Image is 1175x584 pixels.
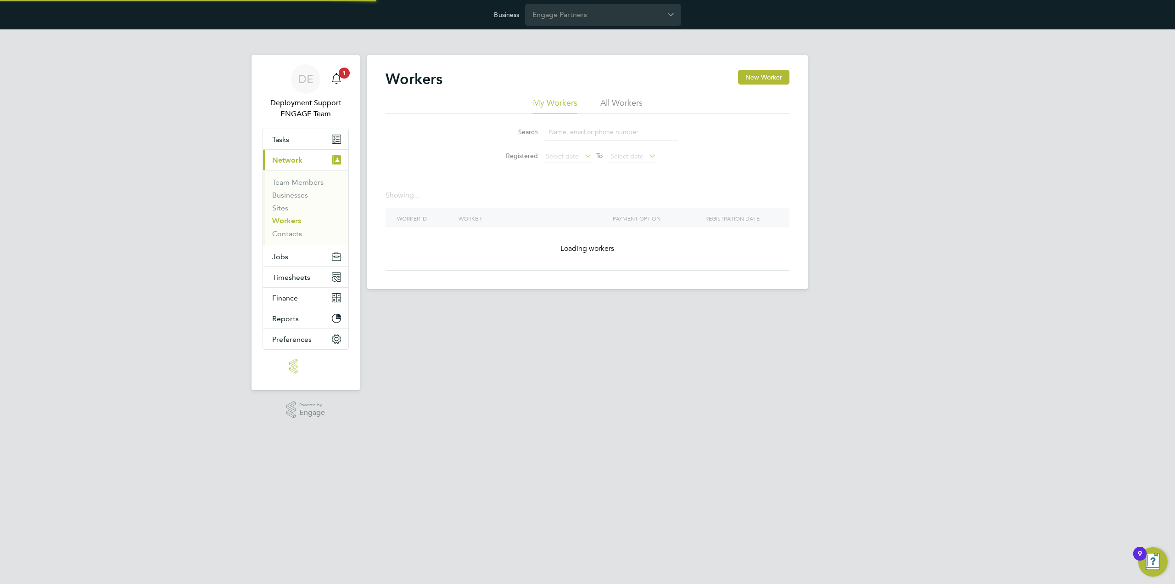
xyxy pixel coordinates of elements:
[497,128,538,136] label: Search
[263,150,348,170] button: Network
[600,97,643,114] li: All Workers
[272,314,299,323] span: Reports
[546,152,579,160] span: Select date
[339,68,350,79] span: 1
[610,152,643,160] span: Select date
[263,170,348,246] div: Network
[263,129,348,149] a: Tasks
[263,64,349,119] a: DEDeployment Support ENGAGE Team
[386,191,421,200] div: Showing
[299,401,325,409] span: Powered by
[593,150,605,162] span: To
[533,97,577,114] li: My Workers
[1138,554,1142,566] div: 9
[263,288,348,308] button: Finance
[252,55,360,390] nav: Main navigation
[497,152,538,160] label: Registered
[272,273,310,282] span: Timesheets
[272,156,302,164] span: Network
[289,359,322,374] img: engage-logo-retina.png
[272,229,302,238] a: Contacts
[272,335,312,344] span: Preferences
[298,73,313,85] span: DE
[494,11,519,19] label: Business
[414,191,420,200] span: ...
[286,401,325,419] a: Powered byEngage
[272,191,308,199] a: Businesses
[263,329,348,349] button: Preferences
[272,252,288,261] span: Jobs
[272,204,288,212] a: Sites
[1138,547,1168,577] button: Open Resource Center, 9 new notifications
[272,135,289,144] span: Tasks
[327,64,346,94] a: 1
[263,308,348,329] button: Reports
[263,97,349,119] span: Deployment Support ENGAGE Team
[272,178,324,187] a: Team Members
[738,70,789,85] button: New Worker
[263,359,349,374] a: Go to home page
[263,267,348,287] button: Timesheets
[272,216,301,225] a: Workers
[386,70,442,88] h2: Workers
[272,294,298,302] span: Finance
[544,123,678,141] input: Name, email or phone number
[299,409,325,417] span: Engage
[263,246,348,266] button: Jobs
